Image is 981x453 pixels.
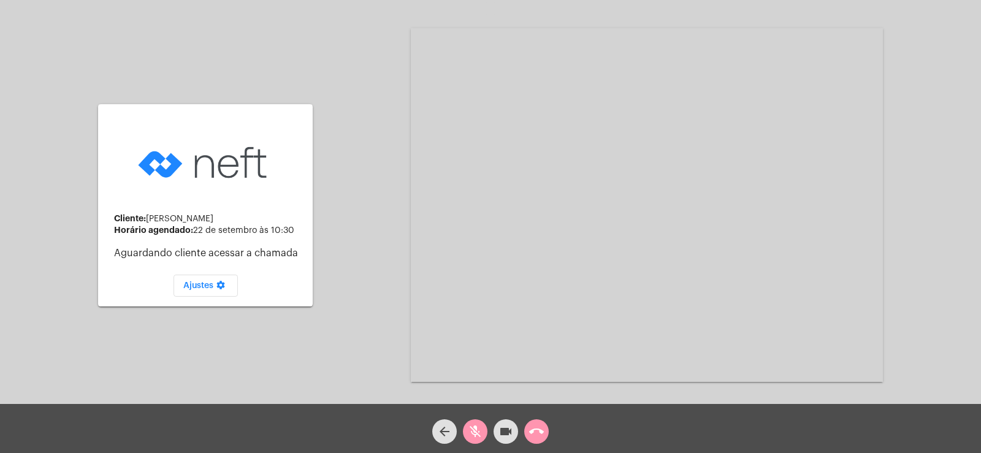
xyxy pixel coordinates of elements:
[135,128,276,198] img: logo-neft-novo-2.png
[498,424,513,439] mat-icon: videocam
[114,214,146,223] strong: Cliente:
[174,275,238,297] button: Ajustes
[114,226,303,235] div: 22 de setembro às 10:30
[114,226,193,234] strong: Horário agendado:
[213,280,228,295] mat-icon: settings
[468,424,483,439] mat-icon: mic_off
[529,424,544,439] mat-icon: call_end
[437,424,452,439] mat-icon: arrow_back
[114,248,303,259] p: Aguardando cliente acessar a chamada
[114,214,303,224] div: [PERSON_NAME]
[183,281,228,290] span: Ajustes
